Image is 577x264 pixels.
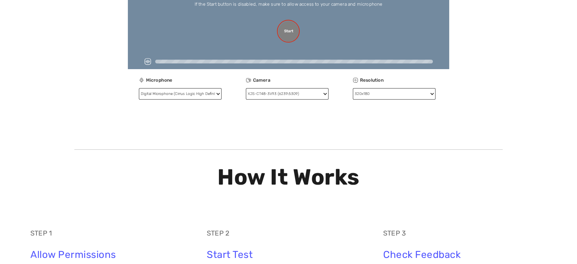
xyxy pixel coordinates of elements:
[360,75,436,86] label: Resolution
[30,228,194,239] p: STEP 1
[539,228,577,264] div: Widget de chat
[146,75,222,86] label: Microphone
[207,228,370,239] p: STEP 2
[383,228,547,239] p: STEP 3
[539,228,577,264] iframe: Chat Widget
[383,249,547,261] h3: Check Feedback
[30,249,194,261] h3: Allow Permissions
[74,165,502,190] h1: How It Works
[278,21,299,41] button: Start
[207,249,370,261] h3: Start Test
[253,75,329,86] label: Camera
